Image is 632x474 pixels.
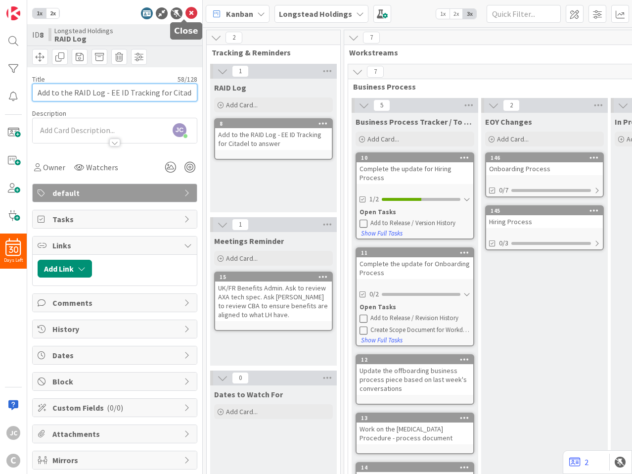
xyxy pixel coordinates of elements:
div: 14 [357,463,473,472]
img: Visit kanbanzone.com [6,6,20,20]
span: Add Card... [226,407,258,416]
span: 1x [436,9,450,19]
span: Business Process Tracker / To Dos [356,117,474,127]
span: Comments [52,297,179,309]
div: 15 [215,273,332,282]
a: 8Add to the RAID Log - EE ID Tracking for Citadel to answer [214,118,333,160]
div: 12Update the offboarding business process piece based on last week's conversations [357,355,473,395]
button: Show Full Tasks [361,228,403,239]
h5: Close [174,26,198,36]
b: Longstead Holdings [279,9,352,19]
div: Complete the update for Onboarding Process [357,257,473,279]
span: Longstead Holdings [54,27,113,35]
span: ID [32,29,44,41]
span: 7 [367,66,384,78]
div: 8Add to the RAID Log - EE ID Tracking for Citadel to answer [215,119,332,150]
span: Dates to Watch For [214,389,283,399]
span: 1x [33,8,46,18]
div: 8 [220,120,332,127]
div: Add to Release / Version History [370,219,470,227]
span: 1 [232,219,249,231]
span: Add Card... [226,100,258,109]
div: 11 [361,249,473,256]
input: Quick Filter... [487,5,561,23]
span: 3x [463,9,476,19]
div: Add to Release / Revision History [370,314,470,322]
span: Watchers [86,161,118,173]
span: default [52,187,179,199]
span: 0/2 [369,289,379,299]
button: Show Full Tasks [361,335,403,346]
div: 146 [491,154,603,161]
a: 12Update the offboarding business process piece based on last week's conversations [356,354,474,405]
span: Mirrors [52,454,179,466]
span: Attachments [52,428,179,440]
a: 146Onboarding Process0/7 [485,152,604,197]
div: Update the offboarding business process piece based on last week's conversations [357,364,473,395]
div: 145 [491,207,603,214]
div: 11 [357,248,473,257]
a: 13Work on the [MEDICAL_DATA] Procedure - process document [356,413,474,454]
div: C [6,454,20,468]
div: 13Work on the [MEDICAL_DATA] Procedure - process document [357,414,473,444]
span: Custom Fields [52,402,179,414]
label: Title [32,75,45,84]
div: UK/FR Benefits Admin. Ask to review AXA tech spec. Ask [PERSON_NAME] to review CBA to ensure bene... [215,282,332,321]
div: Work on the [MEDICAL_DATA] Procedure - process document [357,423,473,444]
span: Tracking & Reminders [212,47,328,57]
div: 10 [361,154,473,161]
a: 10Complete the update for Hiring Process1/2Open TasksAdd to Release / Version HistoryShow Full Tasks [356,152,474,239]
span: History [52,323,179,335]
input: type card name here... [32,84,197,101]
div: Add to the RAID Log - EE ID Tracking for Citadel to answer [215,128,332,150]
span: 2 [226,32,242,44]
span: 0/3 [499,238,508,248]
div: Open Tasks [360,302,470,312]
div: 12 [357,355,473,364]
span: Block [52,376,179,387]
span: 0 [232,372,249,384]
div: 15 [220,274,332,281]
div: 146Onboarding Process [486,153,603,175]
div: 13 [361,415,473,422]
a: 2 [569,456,588,468]
div: 14 [361,464,473,471]
button: Add Link [38,260,92,278]
span: 2x [450,9,463,19]
span: 0/7 [499,185,508,195]
div: Onboarding Process [486,162,603,175]
div: Complete the update for Hiring Process [357,162,473,184]
span: 7 [363,32,380,44]
span: Add Card... [226,254,258,263]
span: 2 [503,99,520,111]
b: 8 [40,30,44,40]
span: Links [52,239,179,251]
span: Meetings Reminder [214,236,284,246]
a: 11Complete the update for Onboarding Process0/2Open TasksAdd to Release / Revision HistoryCreate ... [356,247,474,346]
span: Description [32,109,66,118]
span: 5 [373,99,390,111]
div: 8 [215,119,332,128]
div: Hiring Process [486,215,603,228]
span: Tasks [52,213,179,225]
div: 58 / 128 [48,75,197,84]
a: 145Hiring Process0/3 [485,205,604,250]
div: 145 [486,206,603,215]
span: RAID Log [214,83,246,93]
span: 2x [46,8,59,18]
div: 146 [486,153,603,162]
span: ( 0/0 ) [107,403,123,413]
div: 10 [357,153,473,162]
a: 15UK/FR Benefits Admin. Ask to review AXA tech spec. Ask [PERSON_NAME] to review CBA to ensure be... [214,272,333,331]
span: 30 [9,246,18,253]
span: 1 [232,65,249,77]
div: Create Scope Document for Workday Administrator (FYI - tentative approval of hiring someone in ho... [370,326,470,334]
span: Dates [52,349,179,361]
div: 12 [361,356,473,363]
span: Add Card... [367,135,399,143]
div: Open Tasks [360,207,470,217]
b: RAID Log [54,35,113,43]
div: 11Complete the update for Onboarding Process [357,248,473,279]
span: Owner [43,161,65,173]
div: 13 [357,414,473,423]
